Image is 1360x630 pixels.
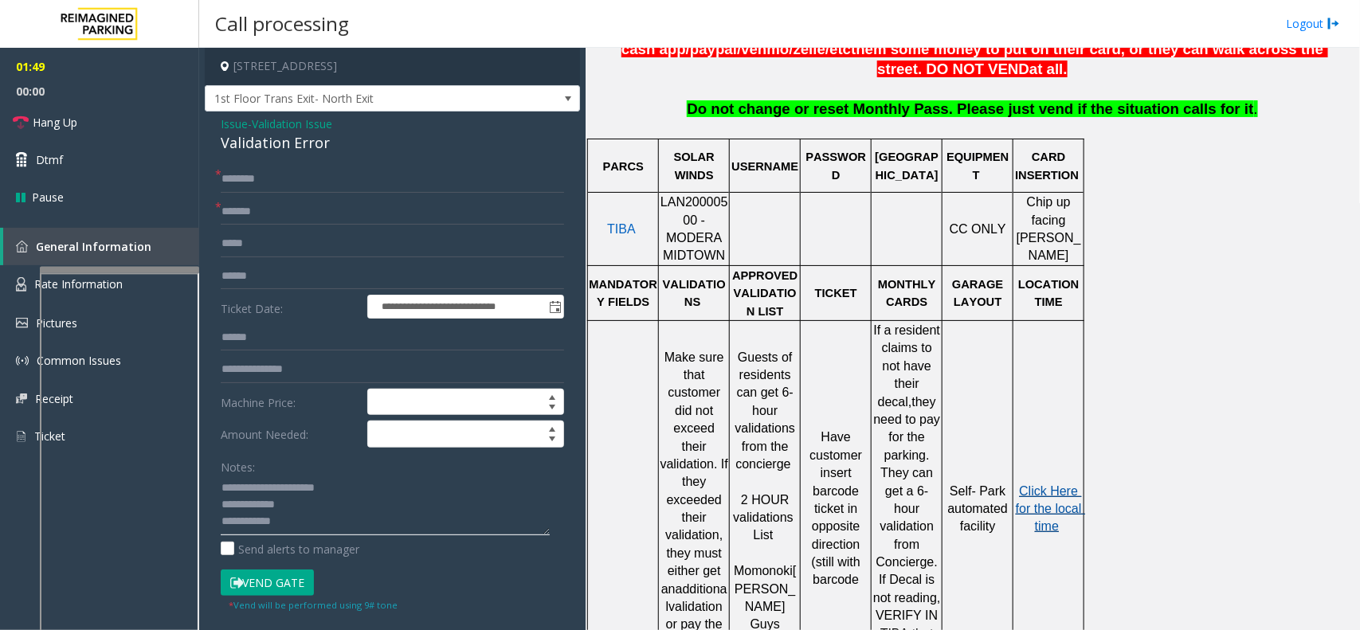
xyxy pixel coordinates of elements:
a: Click Here for the local time [1016,485,1085,534]
span: Increase value [541,421,563,434]
span: venmo [741,41,789,58]
label: Machine Price: [217,389,363,416]
span: Self- Park automated facility [948,484,1012,534]
span: GARAGE LAYOUT [952,278,1006,308]
span: Have customer insert barcode ticket in opposite direction (still with barcode [809,430,865,586]
span: Decrease value [541,402,563,415]
h4: [STREET_ADDRESS] [205,48,580,85]
span: If a resident claims to not have their decal [874,323,944,409]
span: SOLAR WINDS [674,151,718,181]
span: Toggle popup [546,295,563,318]
span: etc [829,41,851,58]
span: EQUIPMENT [947,151,1009,181]
span: CARD INSERTION [1015,151,1079,181]
span: VALIDATIONS [663,278,726,308]
span: . [1254,100,1258,117]
span: MANDATORY FIELDS [590,278,657,308]
span: Momonoki [734,564,793,577]
span: USERNAME [731,160,798,173]
h3: Call processing [207,4,357,43]
span: [GEOGRAPHIC_DATA] [875,151,939,181]
span: Ticket [34,428,65,444]
span: Issue [221,115,248,132]
span: / [737,41,741,57]
span: at all. [1029,61,1068,77]
span: LOCATION TIME [1018,278,1083,308]
small: Vend will be performed using 9# tone [229,599,398,611]
span: Increase value [541,389,563,402]
img: 'icon' [16,354,29,367]
img: 'icon' [16,393,27,404]
label: Send alerts to manager [221,541,359,558]
a: General Information [3,228,199,265]
span: List [754,528,774,542]
img: 'icon' [16,318,28,328]
span: General Information [36,239,151,254]
span: Rate Information [34,276,123,292]
span: Chip up facing [PERSON_NAME] [1017,195,1081,262]
span: 2 HOUR validations [733,493,794,524]
img: logout [1327,15,1340,32]
span: Guests of residents can get 6-hour validations from the concierge [735,350,799,471]
span: Validation Issue [252,115,332,132]
span: Make sure that customer did not exceed their validation. If they exceeded their validation, they ... [660,350,732,596]
span: Click Here for the local time [1016,484,1085,534]
img: 'icon' [16,241,28,252]
span: LAN20000500 - MODERA MIDTOWN [660,195,728,262]
span: zelle [794,41,825,58]
div: Validation Error [221,132,564,154]
span: / [825,41,829,57]
img: 'icon' [16,429,26,444]
a: Logout [1286,15,1340,32]
span: CC ONLY [950,222,1006,236]
span: APPROVED VALIDATION LIST [732,269,801,318]
span: 1st Floor Trans Exit- North Exit [206,86,504,112]
label: Ticket Date: [217,295,363,319]
span: MONTHLY CARDS [878,278,939,308]
span: paypal [690,41,737,58]
span: PARCS [603,160,644,173]
label: Notes: [221,453,255,475]
span: TICKET [815,287,857,299]
span: / [790,41,794,57]
span: TIBA [607,222,636,236]
span: PASSWORD [805,151,866,181]
span: Decrease value [541,434,563,447]
span: Pause [32,189,64,205]
span: , [908,395,911,409]
span: Do not change or reset Monthly Pass. Please just vend if the situation calls for it [687,100,1253,117]
img: 'icon' [16,277,26,292]
label: Amount Needed: [217,421,363,448]
span: Pictures [36,315,77,331]
button: Vend Gate [221,569,314,597]
span: additional [666,582,727,613]
span: Receipt [35,391,73,406]
span: Dtmf [36,151,63,168]
span: - [248,116,332,131]
span: Hang Up [33,114,77,131]
span: Common Issues [37,353,121,368]
a: TIBA [607,223,636,236]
